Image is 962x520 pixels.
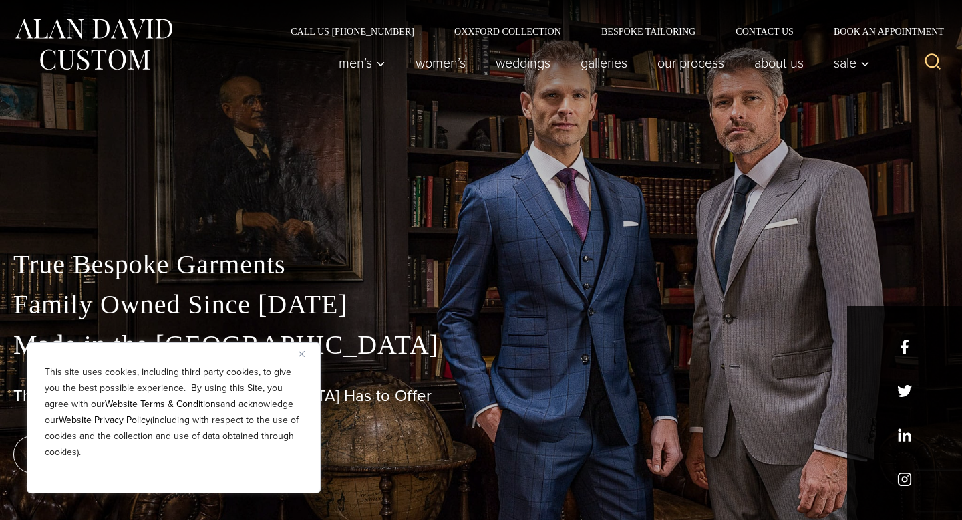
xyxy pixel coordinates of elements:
[917,47,949,79] button: View Search Form
[13,436,200,473] a: book an appointment
[13,386,949,406] h1: The Best Custom Suits [GEOGRAPHIC_DATA] Has to Offer
[299,346,315,362] button: Close
[566,49,643,76] a: Galleries
[59,413,150,427] a: Website Privacy Policy
[271,27,434,36] a: Call Us [PHONE_NUMBER]
[45,364,303,461] p: This site uses cookies, including third party cookies, to give you the best possible experience. ...
[740,49,819,76] a: About Us
[643,49,740,76] a: Our Process
[434,27,581,36] a: Oxxford Collection
[581,27,715,36] a: Bespoke Tailoring
[13,245,949,365] p: True Bespoke Garments Family Owned Since [DATE] Made in the [GEOGRAPHIC_DATA]
[834,56,870,70] span: Sale
[339,56,385,70] span: Men’s
[299,351,305,357] img: Close
[401,49,481,76] a: Women’s
[715,27,814,36] a: Contact Us
[13,15,174,74] img: Alan David Custom
[481,49,566,76] a: weddings
[105,397,220,411] a: Website Terms & Conditions
[271,27,949,36] nav: Secondary Navigation
[324,49,877,76] nav: Primary Navigation
[814,27,949,36] a: Book an Appointment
